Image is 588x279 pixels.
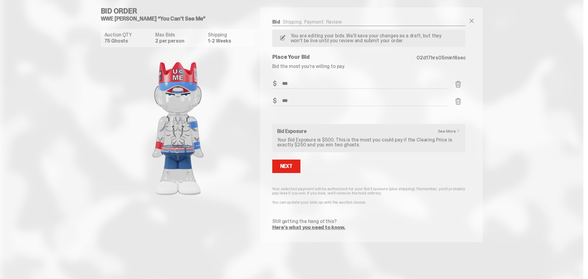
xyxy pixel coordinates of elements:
dt: Max Bids [155,32,204,37]
p: d hrs min sec [417,55,466,60]
h6: Bid Exposure [277,129,461,134]
dt: Auction QTY [104,32,152,37]
a: Bid [272,19,281,25]
h4: Bid Order [101,7,260,15]
p: You are editing your bids. We’ll save your changes as a draft, but they won’t be live until you r... [288,33,447,43]
dd: 2 per person [155,39,204,43]
span: 05 [438,55,445,61]
p: You can update your bids up until the auction closes. [272,200,466,204]
span: $ [273,98,277,104]
span: 17 [426,55,431,61]
p: Bid the most you’re willing to pay. [272,64,466,69]
button: Next [272,160,300,173]
a: See More [438,129,463,133]
span: 16 [453,55,458,61]
span: 02 [417,55,423,61]
div: Next [280,164,292,169]
dd: 1-2 Weeks [208,39,251,43]
p: Your selected payment will be authorized for your Bid Exposure (plus shipping). Remember, you’ll ... [272,187,466,195]
p: Place Your Bid [272,54,417,60]
a: Here’s what you need to know. [272,224,345,231]
p: Still getting the hang of this? [272,219,466,224]
span: $ [273,81,277,87]
dd: 75 Ghosts [104,39,152,43]
h5: WWE [PERSON_NAME] “You Can't See Me” [101,16,260,21]
img: product image [117,52,239,205]
p: Your Bid Exposure is $500. This is the most you could pay if the Clearing Price is exactly $250 a... [277,138,461,147]
dt: Shipping [208,32,251,37]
